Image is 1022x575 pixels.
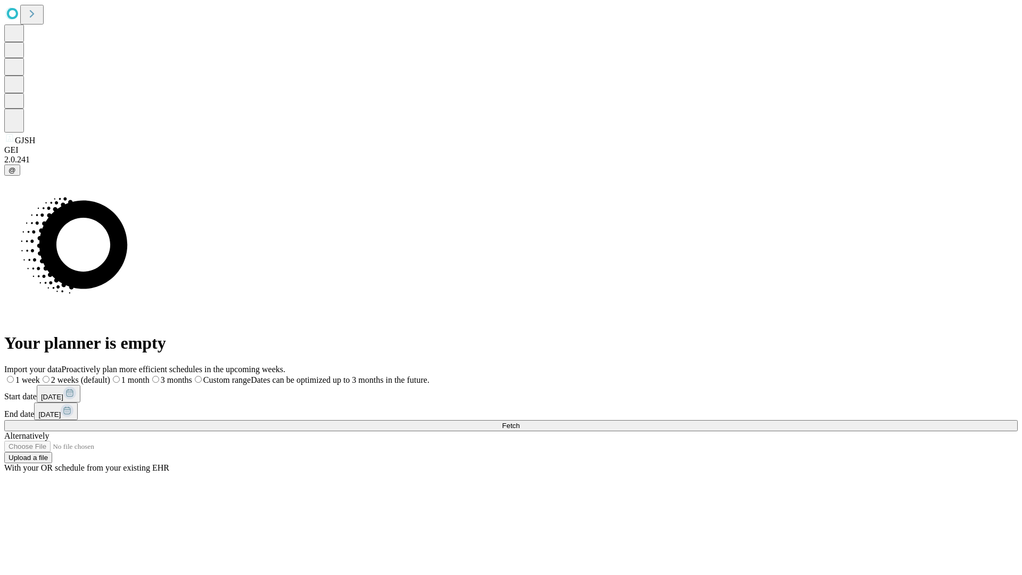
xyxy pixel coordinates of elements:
input: 1 week [7,376,14,383]
button: [DATE] [37,385,80,402]
span: 2 weeks (default) [51,375,110,384]
span: 1 month [121,375,150,384]
input: 2 weeks (default) [43,376,50,383]
div: GEI [4,145,1018,155]
span: Dates can be optimized up to 3 months in the future. [251,375,429,384]
span: Custom range [203,375,251,384]
button: Fetch [4,420,1018,431]
span: 1 week [15,375,40,384]
button: @ [4,165,20,176]
div: 2.0.241 [4,155,1018,165]
span: Alternatively [4,431,49,440]
button: [DATE] [34,402,78,420]
button: Upload a file [4,452,52,463]
input: Custom rangeDates can be optimized up to 3 months in the future. [195,376,202,383]
input: 3 months [152,376,159,383]
span: [DATE] [41,393,63,401]
span: Fetch [502,422,520,430]
span: Import your data [4,365,62,374]
span: With your OR schedule from your existing EHR [4,463,169,472]
span: 3 months [161,375,192,384]
span: Proactively plan more efficient schedules in the upcoming weeks. [62,365,285,374]
input: 1 month [113,376,120,383]
div: Start date [4,385,1018,402]
h1: Your planner is empty [4,333,1018,353]
span: @ [9,166,16,174]
span: GJSH [15,136,35,145]
span: [DATE] [38,410,61,418]
div: End date [4,402,1018,420]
